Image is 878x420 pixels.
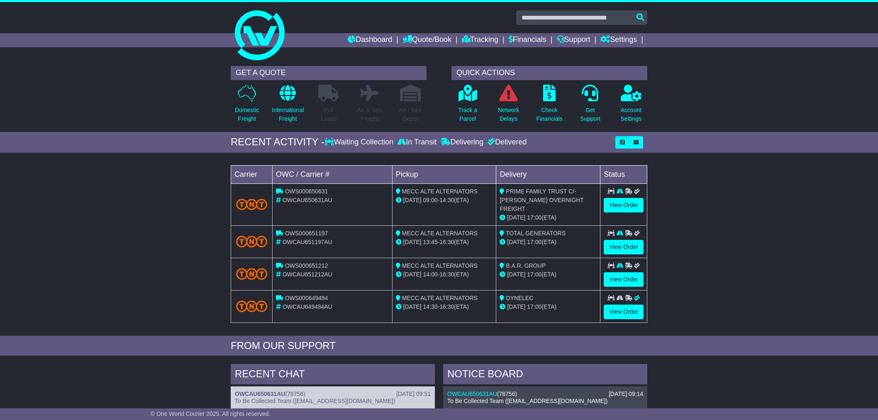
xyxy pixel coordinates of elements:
div: [DATE] 09:14 [609,391,643,398]
span: 13:45 [423,239,438,245]
span: MECC ALTE ALTERNATORS [402,188,478,195]
td: Carrier [231,165,273,183]
div: (ETA) [500,238,597,247]
span: OWCAU651212AU [283,271,332,278]
span: OWCAU650631AU [283,197,332,203]
a: NetworkDelays [498,84,519,128]
span: 16:30 [439,239,454,245]
a: GetSupport [580,84,601,128]
a: Financials [509,33,546,47]
div: Delivered [485,138,527,147]
span: [DATE] [403,303,422,310]
div: - (ETA) [396,270,493,279]
a: Quote/Book [402,33,451,47]
div: In Transit [395,138,439,147]
span: 17:00 [527,271,541,278]
span: OWS000649484 [285,295,328,301]
span: 78756 [287,391,303,397]
div: GET A QUOTE [231,66,427,80]
a: Support [557,33,590,47]
td: Pickup [392,165,496,183]
span: [DATE] [507,271,525,278]
a: DomesticFreight [234,84,259,128]
p: Account Settings [621,106,642,123]
a: InternationalFreight [271,84,304,128]
p: Track a Parcel [458,106,477,123]
div: (ETA) [500,270,597,279]
div: (ETA) [500,303,597,311]
a: View Order [604,305,644,319]
span: [DATE] [507,303,525,310]
span: To Be Collected Team ([EMAIL_ADDRESS][DOMAIN_NAME]) [447,398,607,404]
a: Track aParcel [458,84,478,128]
span: MECC ALTE ALTERNATORS [402,295,478,301]
div: RECENT ACTIVITY - [231,136,324,148]
div: - (ETA) [396,303,493,311]
a: View Order [604,198,644,212]
td: Delivery [496,165,600,183]
span: 14:30 [423,303,438,310]
p: Full Loads [318,106,339,123]
img: TNT_Domestic.png [236,300,267,312]
span: 17:00 [527,214,541,221]
img: TNT_Domestic.png [236,236,267,247]
span: [DATE] [403,271,422,278]
a: OWCAU650631AU [447,391,497,397]
a: CheckFinancials [536,84,563,128]
span: 09:00 [423,197,438,203]
p: Air / Sea Depot [399,106,422,123]
span: To Be Collected Team ([EMAIL_ADDRESS][DOMAIN_NAME]) [235,398,395,404]
a: Settings [600,33,637,47]
div: - (ETA) [396,238,493,247]
div: QUICK ACTIONS [451,66,647,80]
a: Tracking [462,33,498,47]
p: Check Financials [537,106,563,123]
img: TNT_Domestic.png [236,268,267,279]
span: [DATE] [403,197,422,203]
span: B.A.R. GROUP [506,262,546,269]
p: Domestic Freight [235,106,259,123]
td: OWC / Carrier # [273,165,393,183]
span: OWS000651197 [285,230,328,237]
span: 17:00 [527,239,541,245]
div: RECENT CHAT [231,364,435,386]
span: © One World Courier 2025. All rights reserved. [151,410,271,417]
div: Delivering [439,138,485,147]
span: [DATE] [403,239,422,245]
div: (ETA) [500,213,597,222]
span: DYNELEC [506,295,533,301]
p: Get Support [580,106,600,123]
p: Air & Sea Freight [357,106,382,123]
div: ( ) [447,391,643,398]
span: OWS000650631 [285,188,328,195]
a: View Order [604,272,644,287]
span: OWS000651212 [285,262,328,269]
div: ( ) [235,391,431,398]
p: Network Delays [498,106,519,123]
a: OWCAU650631AU [235,391,285,397]
span: MECC ALTE ALTERNATORS [402,262,478,269]
span: [DATE] [507,239,525,245]
div: FROM OUR SUPPORT [231,340,647,352]
span: 16:30 [439,271,454,278]
div: [DATE] 09:51 [396,391,431,398]
a: AccountSettings [620,84,642,128]
div: NOTICE BOARD [443,364,647,386]
div: Waiting Collection [324,138,395,147]
span: 16:30 [439,303,454,310]
div: - (ETA) [396,196,493,205]
span: PRIME FAMILY TRUST C/- [PERSON_NAME] OVERNIGHT FREIGHT [500,188,583,212]
span: OWCAU651197AU [283,239,332,245]
img: TNT_Domestic.png [236,199,267,210]
span: [DATE] [507,214,525,221]
a: Dashboard [348,33,392,47]
span: MECC ALTE ALTERNATORS [402,230,478,237]
span: 14:00 [423,271,438,278]
a: View Order [604,240,644,254]
p: International Freight [272,106,304,123]
span: 78756 [499,391,515,397]
span: 17:00 [527,303,541,310]
td: Status [600,165,647,183]
span: 14:30 [439,197,454,203]
span: TOTAL GENERATORS [506,230,566,237]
